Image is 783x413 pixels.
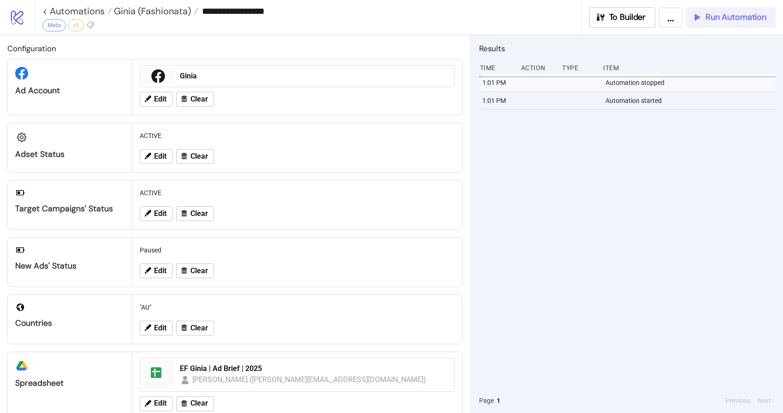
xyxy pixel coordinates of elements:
button: Clear [176,92,214,107]
div: Action [520,59,555,77]
div: "AU" [136,299,458,316]
div: Ad Account [15,85,125,96]
button: Edit [140,263,172,278]
div: New Ads' Status [15,261,125,271]
div: Paused [136,241,458,259]
span: Edit [154,152,166,161]
button: Clear [176,396,214,411]
button: Edit [140,396,172,411]
div: Countries [15,318,125,329]
button: Edit [140,149,172,164]
div: Item [602,59,776,77]
div: Adset Status [15,149,125,160]
h2: Results [479,42,776,54]
div: Meta [42,19,66,31]
h2: Configuration [7,42,463,54]
div: Automation stopped [605,74,778,91]
button: Run Automation [686,7,776,28]
div: [PERSON_NAME] ([PERSON_NAME][EMAIL_ADDRESS][DOMAIN_NAME]) [192,374,427,385]
div: 1:01 PM [481,74,516,91]
div: Time [479,59,514,77]
span: Clear [190,95,208,103]
div: v5 [68,19,84,31]
span: Clear [190,399,208,407]
button: Clear [176,206,214,221]
button: Next [755,395,774,406]
a: Ginia (Fashionata) [112,6,198,16]
span: Page [479,395,494,406]
span: Run Automation [706,12,766,23]
button: Clear [176,149,214,164]
a: < Automations [42,6,112,16]
div: Automation started [605,92,778,109]
button: Edit [140,92,172,107]
span: Edit [154,324,166,332]
button: Clear [176,263,214,278]
span: Clear [190,267,208,275]
button: Previous [723,395,753,406]
span: Clear [190,324,208,332]
button: ... [659,7,682,28]
div: ACTIVE [136,127,458,144]
span: Clear [190,209,208,218]
div: 1:01 PM [481,92,516,109]
span: Ginia (Fashionata) [112,5,191,17]
button: Edit [140,206,172,221]
div: Ginia [180,71,449,81]
button: Clear [176,321,214,335]
span: Edit [154,95,166,103]
span: To Builder [609,12,646,23]
div: EF Ginia | Ad Brief | 2025 [180,364,449,374]
button: To Builder [589,7,656,28]
button: 1 [494,395,503,406]
div: ACTIVE [136,184,458,202]
span: Edit [154,399,166,407]
button: Edit [140,321,172,335]
div: Type [561,59,596,77]
span: Edit [154,267,166,275]
span: Clear [190,152,208,161]
div: Spreadsheet [15,378,125,389]
div: Target Campaigns' Status [15,204,125,214]
span: Edit [154,209,166,218]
